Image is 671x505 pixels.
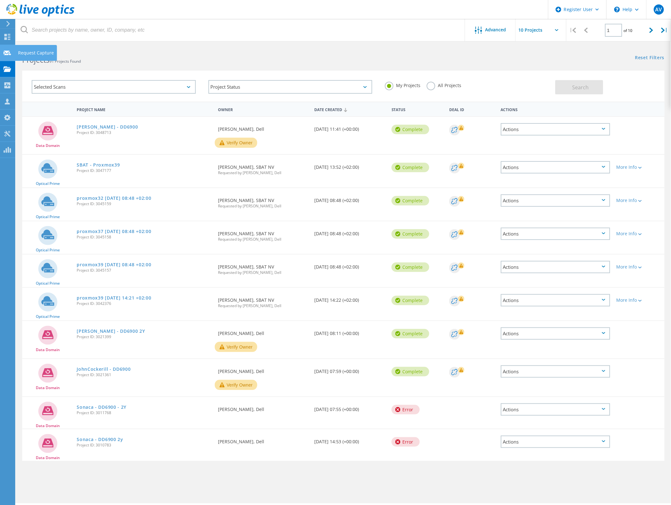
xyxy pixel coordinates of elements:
span: Optical Prime [36,315,60,319]
a: proxmox32 [DATE] 08:48 +02:00 [77,196,151,200]
div: [PERSON_NAME], Dell [215,397,311,418]
a: [PERSON_NAME] - DD6900 2Y [77,329,145,333]
label: My Projects [385,82,420,88]
div: [DATE] 11:41 (+00:00) [311,117,388,138]
a: proxmox39 [DATE] 14:21 +02:00 [77,296,151,300]
span: 91 Projects Found [49,59,81,64]
div: Date Created [311,103,388,115]
span: Data Domain [36,424,60,428]
div: [PERSON_NAME], Dell [215,359,311,380]
div: More Info [617,165,661,169]
span: Project ID: 3045157 [77,268,212,272]
div: Actions [501,294,610,306]
div: [DATE] 14:53 (+00:00) [311,429,388,450]
span: Requested by [PERSON_NAME], Dell [218,204,308,208]
span: Optical Prime [36,281,60,285]
div: Actions [501,261,610,273]
div: Actions [501,228,610,240]
span: Search [572,84,589,91]
div: Complete [392,329,429,338]
span: Project ID: 3045158 [77,235,212,239]
span: Project ID: 3042376 [77,302,212,306]
div: Owner [215,103,311,115]
span: Requested by [PERSON_NAME], Dell [218,237,308,241]
label: All Projects [427,82,461,88]
div: | [566,19,579,41]
div: Complete [392,367,429,376]
a: SBAT - Proxmox39 [77,163,120,167]
div: [PERSON_NAME], Dell [215,117,311,138]
input: Search projects by name, owner, ID, company, etc [16,19,465,41]
span: Optical Prime [36,182,60,186]
div: | [658,19,671,41]
div: Actions [501,194,610,207]
span: Data Domain [36,386,60,390]
div: Actions [501,365,610,378]
span: Optical Prime [36,215,60,219]
div: Error [392,405,420,414]
div: Actions [501,161,610,174]
span: Requested by [PERSON_NAME], Dell [218,271,308,275]
div: [PERSON_NAME], SBAT NV [215,288,311,314]
div: Complete [392,229,429,239]
div: Status [388,103,446,115]
div: [DATE] 08:48 (+02:00) [311,188,388,209]
div: [DATE] 08:48 (+02:00) [311,255,388,275]
span: AV [655,7,662,12]
div: Request Capture [18,51,54,55]
div: Actions [501,436,610,448]
span: Project ID: 3021361 [77,373,212,377]
div: Complete [392,262,429,272]
span: Advanced [485,28,506,32]
div: [PERSON_NAME], SBAT NV [215,155,311,181]
button: Verify Owner [215,138,257,148]
span: Requested by [PERSON_NAME], Dell [218,304,308,308]
div: More Info [617,231,661,236]
div: [DATE] 07:59 (+00:00) [311,359,388,380]
div: Actions [498,103,613,115]
div: Actions [501,327,610,340]
div: Project Status [208,80,373,94]
div: Actions [501,123,610,136]
span: Project ID: 3010783 [77,443,212,447]
button: Verify Owner [215,380,257,390]
button: Search [555,80,603,94]
svg: \n [614,7,620,12]
div: [PERSON_NAME], SBAT NV [215,221,311,248]
button: Verify Owner [215,342,257,352]
div: Complete [392,196,429,205]
div: Complete [392,296,429,305]
a: proxmox39 [DATE] 08:48 +02:00 [77,262,151,267]
span: Data Domain [36,144,60,148]
a: proxmox37 [DATE] 08:48 +02:00 [77,229,151,234]
a: Live Optics Dashboard [6,13,74,18]
div: More Info [617,198,661,203]
a: Sonaca - DD6900 - 2Y [77,405,126,409]
div: [DATE] 08:48 (+02:00) [311,221,388,242]
span: of 10 [624,28,633,33]
span: Data Domain [36,348,60,352]
span: Data Domain [36,456,60,460]
div: Project Name [73,103,215,115]
div: Complete [392,163,429,172]
a: JohnCockerill - DD6900 [77,367,131,371]
div: [DATE] 14:22 (+02:00) [311,288,388,309]
div: [PERSON_NAME], Dell [215,429,311,450]
div: [DATE] 13:52 (+02:00) [311,155,388,176]
span: Project ID: 3011768 [77,411,212,415]
a: [PERSON_NAME] - DD6900 [77,125,138,129]
div: More Info [617,298,661,302]
div: Complete [392,125,429,134]
div: Deal Id [446,103,497,115]
a: Reset Filters [635,55,665,61]
span: Optical Prime [36,248,60,252]
span: Project ID: 3045159 [77,202,212,206]
div: Error [392,437,420,447]
span: Project ID: 3021399 [77,335,212,339]
div: [DATE] 08:11 (+00:00) [311,321,388,342]
span: Requested by [PERSON_NAME], Dell [218,171,308,175]
div: More Info [617,265,661,269]
div: Actions [501,403,610,416]
div: Selected Scans [32,80,196,94]
div: [PERSON_NAME], SBAT NV [215,188,311,214]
